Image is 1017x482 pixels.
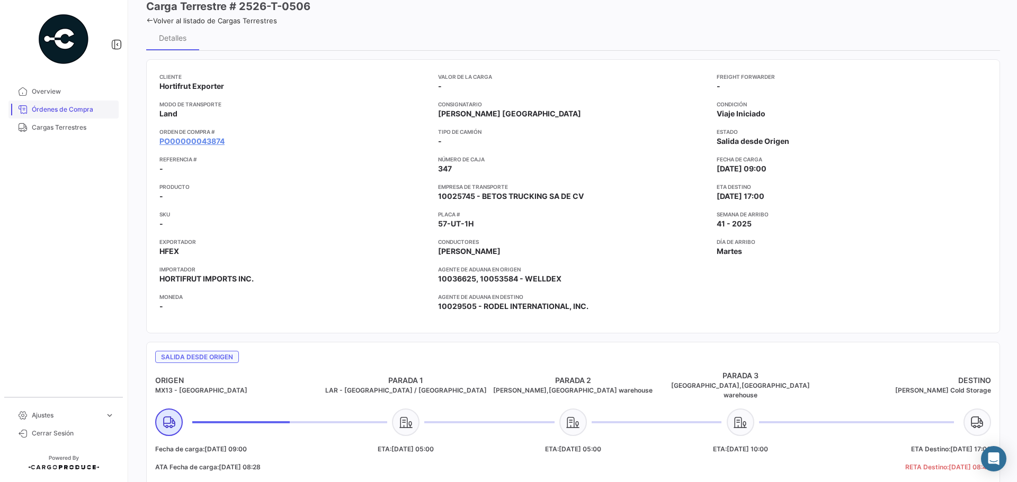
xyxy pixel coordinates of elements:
h4: PARADA 3 [657,370,824,381]
span: Hortifrut Exporter [159,81,224,92]
h4: PARADA 2 [489,375,657,386]
app-card-info-title: Fecha de carga [717,155,987,163]
app-card-info-title: Número de Caja [438,155,708,163]
span: - [717,81,720,92]
span: Cerrar Sesión [32,429,114,438]
span: Land [159,108,177,119]
span: [DATE] 08:40 [949,463,991,471]
app-card-info-title: Moneda [159,293,430,301]
h5: [GEOGRAPHIC_DATA],[GEOGRAPHIC_DATA] warehouse [657,381,824,400]
span: 41 - 2025 [717,219,752,229]
a: Órdenes de Compra [8,101,119,119]
div: Detalles [159,33,186,42]
span: [DATE] 05:00 [391,445,434,453]
app-card-info-title: Agente de Aduana en Origen [438,265,708,274]
span: - [438,136,442,147]
span: [DATE] 09:00 [717,163,766,174]
span: 10029505 - RODEL INTERNATIONAL, INC. [438,301,588,312]
h4: ORIGEN [155,375,323,386]
span: - [159,301,163,312]
span: Órdenes de Compra [32,105,114,114]
app-card-info-title: Empresa de Transporte [438,183,708,191]
span: 57-UT-1H [438,219,474,229]
h5: ETA Destino: [824,444,991,454]
div: Abrir Intercom Messenger [981,446,1006,471]
span: [PERSON_NAME] [438,246,501,257]
h5: MX13 - [GEOGRAPHIC_DATA] [155,386,323,395]
span: Salida desde Origen [717,136,789,147]
app-card-info-title: Día de Arribo [717,238,987,246]
img: powered-by.png [37,13,90,66]
app-card-info-title: SKU [159,210,430,219]
app-card-info-title: Consignatario [438,100,708,108]
span: [DATE] 05:00 [559,445,601,453]
span: 10025745 - BETOS TRUCKING SA DE CV [438,191,584,202]
app-card-info-title: Freight Forwarder [717,72,987,81]
span: Overview [32,87,114,96]
h4: DESTINO [824,375,991,386]
a: Overview [8,83,119,101]
span: Martes [717,246,742,257]
h5: ETA: [657,444,824,454]
h5: ATA Fecha de carga: [155,462,323,472]
span: Viaje Iniciado [717,108,765,119]
app-card-info-title: Referencia # [159,155,430,163]
span: [DATE] 09:00 [204,445,247,453]
span: HORTIFRUT IMPORTS INC. [159,274,254,284]
span: [DATE] 08:28 [219,463,261,471]
span: expand_more [105,411,114,420]
app-card-info-title: Condición [717,100,987,108]
span: - [438,81,442,92]
app-card-info-title: Agente de Aduana en Destino [438,293,708,301]
span: [PERSON_NAME] [GEOGRAPHIC_DATA] [438,108,581,119]
h5: [PERSON_NAME],[GEOGRAPHIC_DATA] warehouse [489,386,657,395]
span: 10036625, 10053584 - WELLDEX [438,274,561,284]
span: [DATE] 17:00 [717,191,764,202]
app-card-info-title: Modo de Transporte [159,100,430,108]
app-card-info-title: Placa # [438,210,708,219]
span: HFEX [159,246,179,257]
span: - [159,191,163,202]
h5: ETA: [489,444,657,454]
app-card-info-title: ETA Destino [717,183,987,191]
app-card-info-title: Valor de la Carga [438,72,708,81]
h5: Fecha de carga: [155,444,323,454]
span: - [159,219,163,229]
h4: PARADA 1 [323,375,490,386]
app-card-info-title: Tipo de Camión [438,128,708,136]
app-card-info-title: Semana de Arribo [717,210,987,219]
h5: RETA Destino: [824,462,991,472]
app-card-info-title: Orden de Compra # [159,128,430,136]
app-card-info-title: Importador [159,265,430,274]
a: Volver al listado de Cargas Terrestres [146,16,277,25]
app-card-info-title: Cliente [159,72,430,81]
span: 347 [438,163,452,174]
h5: ETA: [323,444,490,454]
span: Salida desde Origen [155,351,239,363]
app-card-info-title: Exportador [159,238,430,246]
a: PO00000043874 [159,136,225,147]
app-card-info-title: Estado [717,128,987,136]
span: Ajustes [32,411,101,420]
span: [DATE] 17:00 [950,445,991,453]
span: - [159,163,163,174]
app-card-info-title: Producto [159,183,430,191]
h5: [PERSON_NAME] Cold Storage [824,386,991,395]
span: [DATE] 10:00 [727,445,768,453]
h5: LAR - [GEOGRAPHIC_DATA] / [GEOGRAPHIC_DATA] [323,386,490,395]
app-card-info-title: Conductores [438,238,708,246]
